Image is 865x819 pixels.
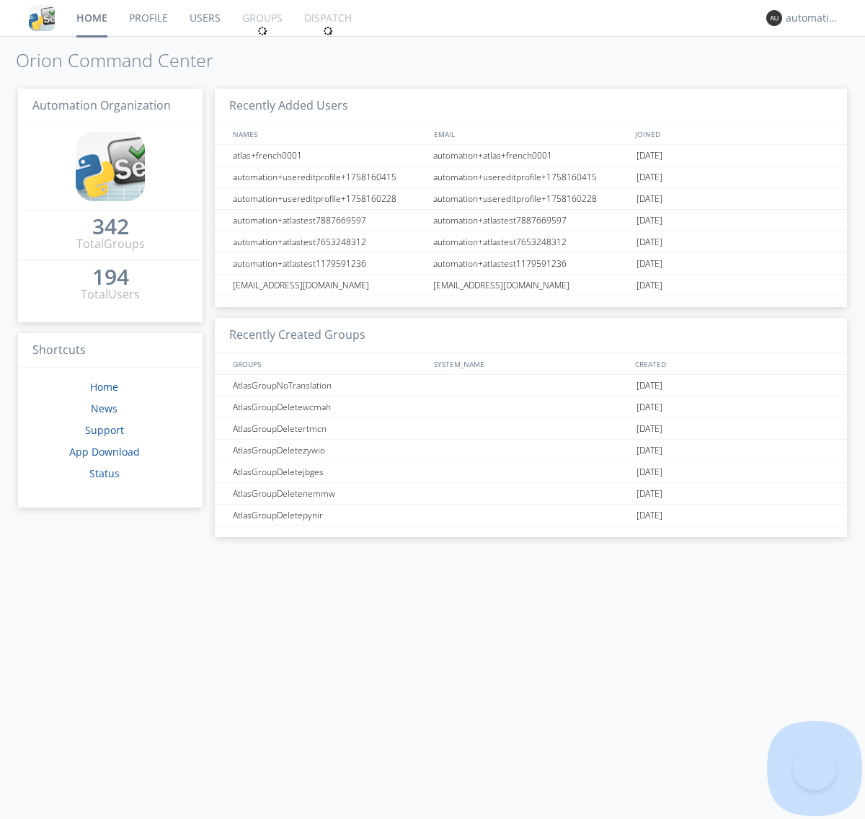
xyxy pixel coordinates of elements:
[229,188,429,209] div: automation+usereditprofile+1758160228
[430,188,633,209] div: automation+usereditprofile+1758160228
[636,505,662,526] span: [DATE]
[430,275,633,296] div: [EMAIL_ADDRESS][DOMAIN_NAME]
[636,231,662,253] span: [DATE]
[229,123,427,144] div: NAMES
[215,253,847,275] a: automation+atlastest1179591236automation+atlastest1179591236[DATE]
[229,231,429,252] div: automation+atlastest7653248312
[229,253,429,274] div: automation+atlastest1179591236
[215,89,847,124] h3: Recently Added Users
[636,188,662,210] span: [DATE]
[215,440,847,461] a: AtlasGroupDeletezywio[DATE]
[229,275,429,296] div: [EMAIL_ADDRESS][DOMAIN_NAME]
[81,286,140,303] div: Total Users
[793,747,836,790] iframe: Toggle Customer Support
[215,188,847,210] a: automation+usereditprofile+1758160228automation+usereditprofile+1758160228[DATE]
[430,145,633,166] div: automation+atlas+french0001
[215,318,847,353] h3: Recently Created Groups
[91,402,117,415] a: News
[90,380,118,394] a: Home
[229,505,429,526] div: AtlasGroupDeletepynir
[92,219,129,234] div: 342
[215,210,847,231] a: automation+atlastest7887669597automation+atlastest7887669597[DATE]
[636,483,662,505] span: [DATE]
[215,505,847,526] a: AtlasGroupDeletepynir[DATE]
[636,275,662,296] span: [DATE]
[631,123,833,144] div: JOINED
[323,26,333,36] img: spin.svg
[92,270,129,284] div: 194
[92,219,129,236] a: 342
[229,483,429,504] div: AtlasGroupDeletenemmw
[229,440,429,461] div: AtlasGroupDeletezywio
[69,445,140,459] a: App Download
[430,231,633,252] div: automation+atlastest7653248312
[430,123,631,144] div: EMAIL
[430,167,633,187] div: automation+usereditprofile+1758160415
[636,397,662,418] span: [DATE]
[636,210,662,231] span: [DATE]
[85,423,124,437] a: Support
[229,167,429,187] div: automation+usereditprofile+1758160415
[89,466,120,480] a: Status
[229,353,427,374] div: GROUPS
[636,253,662,275] span: [DATE]
[766,10,782,26] img: 373638.png
[430,353,631,374] div: SYSTEM_NAME
[229,397,429,417] div: AtlasGroupDeletewcmah
[92,270,129,286] a: 194
[215,167,847,188] a: automation+usereditprofile+1758160415automation+usereditprofile+1758160415[DATE]
[229,145,429,166] div: atlas+french0001
[636,418,662,440] span: [DATE]
[215,418,847,440] a: AtlasGroupDeletertmcn[DATE]
[636,167,662,188] span: [DATE]
[215,275,847,296] a: [EMAIL_ADDRESS][DOMAIN_NAME][EMAIL_ADDRESS][DOMAIN_NAME][DATE]
[430,210,633,231] div: automation+atlastest7887669597
[636,440,662,461] span: [DATE]
[631,353,833,374] div: CREATED
[215,461,847,483] a: AtlasGroupDeletejbges[DATE]
[215,145,847,167] a: atlas+french0001automation+atlas+french0001[DATE]
[229,418,429,439] div: AtlasGroupDeletertmcn
[636,461,662,483] span: [DATE]
[215,231,847,253] a: automation+atlastest7653248312automation+atlastest7653248312[DATE]
[215,483,847,505] a: AtlasGroupDeletenemmw[DATE]
[215,397,847,418] a: AtlasGroupDeletewcmah[DATE]
[257,26,267,36] img: spin.svg
[636,375,662,397] span: [DATE]
[786,11,840,25] div: automation+atlas0035
[32,97,171,113] span: Automation Organization
[76,236,145,252] div: Total Groups
[636,145,662,167] span: [DATE]
[215,375,847,397] a: AtlasGroupNoTranslation[DATE]
[229,210,429,231] div: automation+atlastest7887669597
[29,5,55,31] img: cddb5a64eb264b2086981ab96f4c1ba7
[229,375,429,396] div: AtlasGroupNoTranslation
[430,253,633,274] div: automation+atlastest1179591236
[76,132,145,201] img: cddb5a64eb264b2086981ab96f4c1ba7
[18,333,203,368] h3: Shortcuts
[229,461,429,482] div: AtlasGroupDeletejbges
